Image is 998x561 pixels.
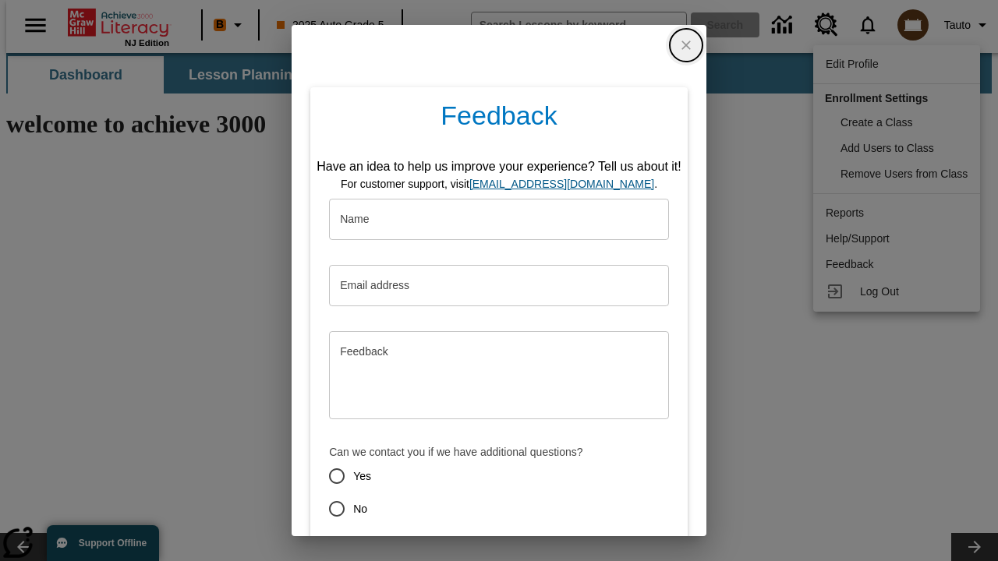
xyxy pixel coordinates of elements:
[310,87,688,151] h4: Feedback
[317,157,681,176] div: Have an idea to help us improve your experience? Tell us about it!
[469,178,654,190] a: support, will open in new browser tab
[353,468,371,485] span: Yes
[666,25,706,65] button: close
[317,176,681,192] div: For customer support, visit .
[353,501,367,517] span: No
[329,460,669,525] div: contact-permission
